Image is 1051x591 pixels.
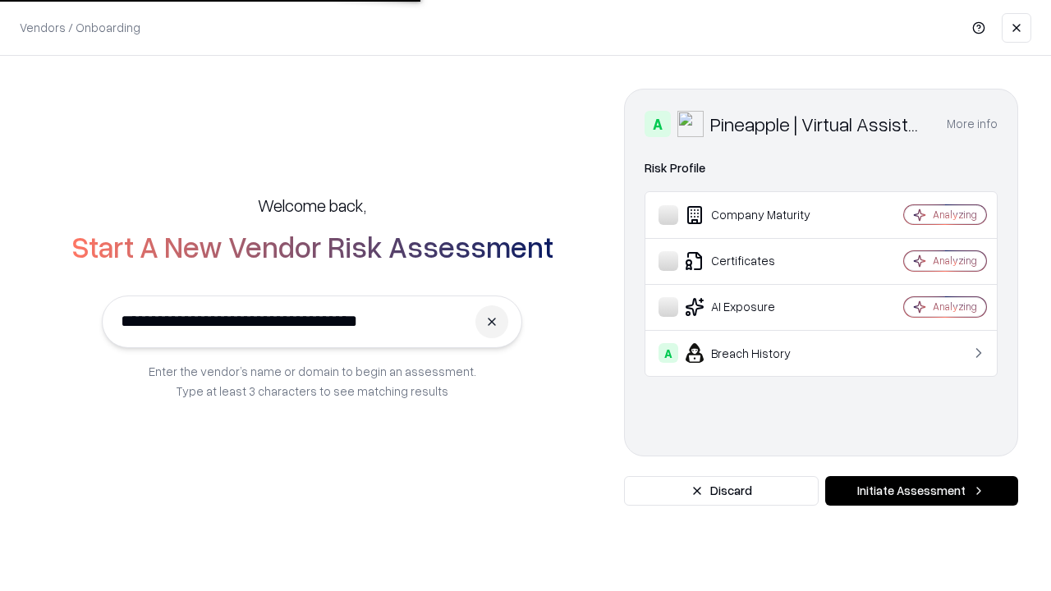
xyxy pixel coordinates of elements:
[659,251,855,271] div: Certificates
[659,343,678,363] div: A
[933,254,977,268] div: Analyzing
[659,297,855,317] div: AI Exposure
[645,158,998,178] div: Risk Profile
[825,476,1018,506] button: Initiate Assessment
[933,300,977,314] div: Analyzing
[258,194,366,217] h5: Welcome back,
[71,230,553,263] h2: Start A New Vendor Risk Assessment
[624,476,819,506] button: Discard
[645,111,671,137] div: A
[947,109,998,139] button: More info
[677,111,704,137] img: Pineapple | Virtual Assistant Agency
[20,19,140,36] p: Vendors / Onboarding
[149,361,476,401] p: Enter the vendor’s name or domain to begin an assessment. Type at least 3 characters to see match...
[659,205,855,225] div: Company Maturity
[659,343,855,363] div: Breach History
[710,111,927,137] div: Pineapple | Virtual Assistant Agency
[933,208,977,222] div: Analyzing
